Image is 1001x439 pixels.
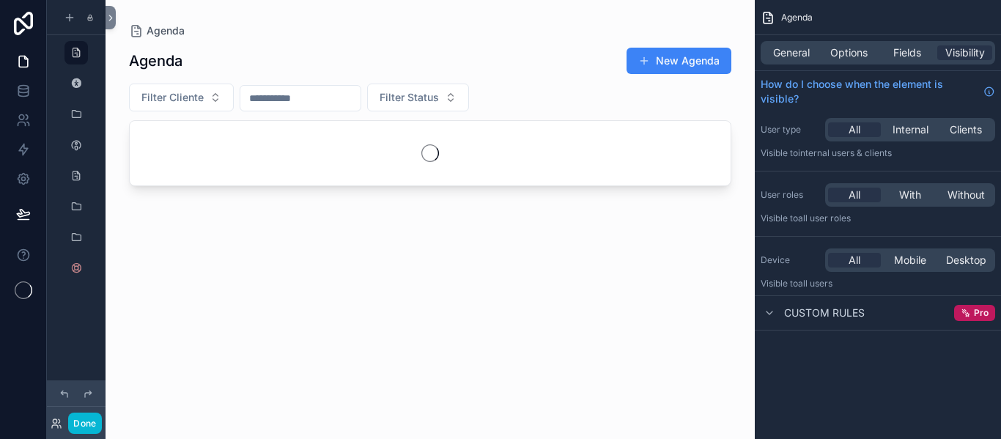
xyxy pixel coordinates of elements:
[948,188,985,202] span: Without
[899,188,921,202] span: With
[781,12,813,23] span: Agenda
[849,122,860,137] span: All
[761,77,978,106] span: How do I choose when the element is visible?
[950,122,982,137] span: Clients
[761,77,995,106] a: How do I choose when the element is visible?
[761,189,819,201] label: User roles
[830,45,868,60] span: Options
[761,213,995,224] p: Visible to
[893,122,928,137] span: Internal
[761,278,995,289] p: Visible to
[894,253,926,268] span: Mobile
[784,306,865,320] span: Custom rules
[761,124,819,136] label: User type
[946,253,986,268] span: Desktop
[798,278,832,289] span: all users
[773,45,810,60] span: General
[893,45,921,60] span: Fields
[798,213,851,224] span: All user roles
[974,307,989,319] span: Pro
[798,147,892,158] span: Internal users & clients
[761,147,995,159] p: Visible to
[68,413,101,434] button: Done
[849,253,860,268] span: All
[849,188,860,202] span: All
[761,254,819,266] label: Device
[945,45,985,60] span: Visibility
